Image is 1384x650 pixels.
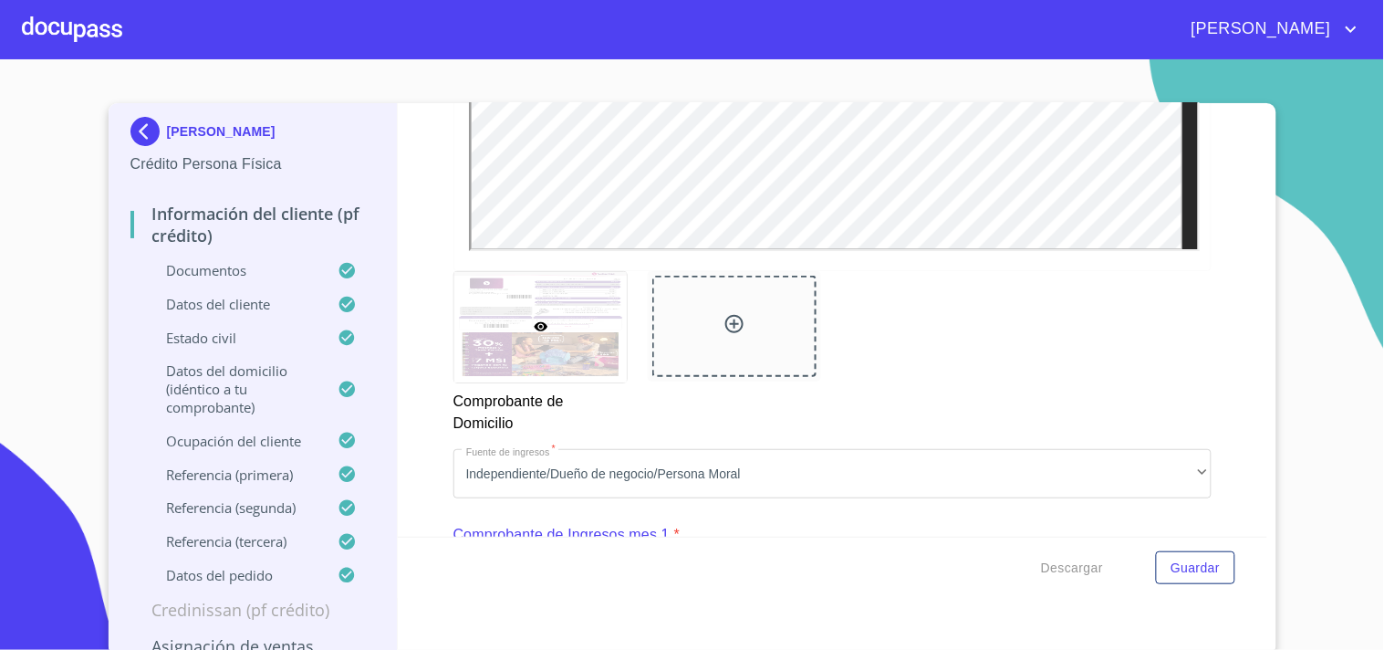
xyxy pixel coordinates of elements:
[130,117,167,146] img: Docupass spot blue
[130,498,338,517] p: Referencia (segunda)
[453,524,670,546] p: Comprobante de Ingresos mes 1
[453,383,627,435] p: Comprobante de Domicilio
[1034,551,1110,585] button: Descargar
[130,532,338,550] p: Referencia (tercera)
[1178,15,1340,44] span: [PERSON_NAME]
[130,362,338,416] p: Datos del domicilio (idéntico a tu comprobante)
[1041,557,1103,580] span: Descargar
[1178,15,1362,44] button: account of current user
[167,124,276,139] p: [PERSON_NAME]
[1156,551,1234,585] button: Guardar
[453,449,1212,498] div: Independiente/Dueño de negocio/Persona Moral
[130,329,338,347] p: Estado Civil
[130,599,376,621] p: Credinissan (PF crédito)
[1171,557,1220,580] span: Guardar
[130,466,338,484] p: Referencia (primera)
[130,566,338,584] p: Datos del pedido
[130,261,338,279] p: Documentos
[130,153,376,175] p: Crédito Persona Física
[130,117,376,153] div: [PERSON_NAME]
[130,203,376,246] p: Información del cliente (PF crédito)
[130,295,338,313] p: Datos del cliente
[130,432,338,450] p: Ocupación del Cliente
